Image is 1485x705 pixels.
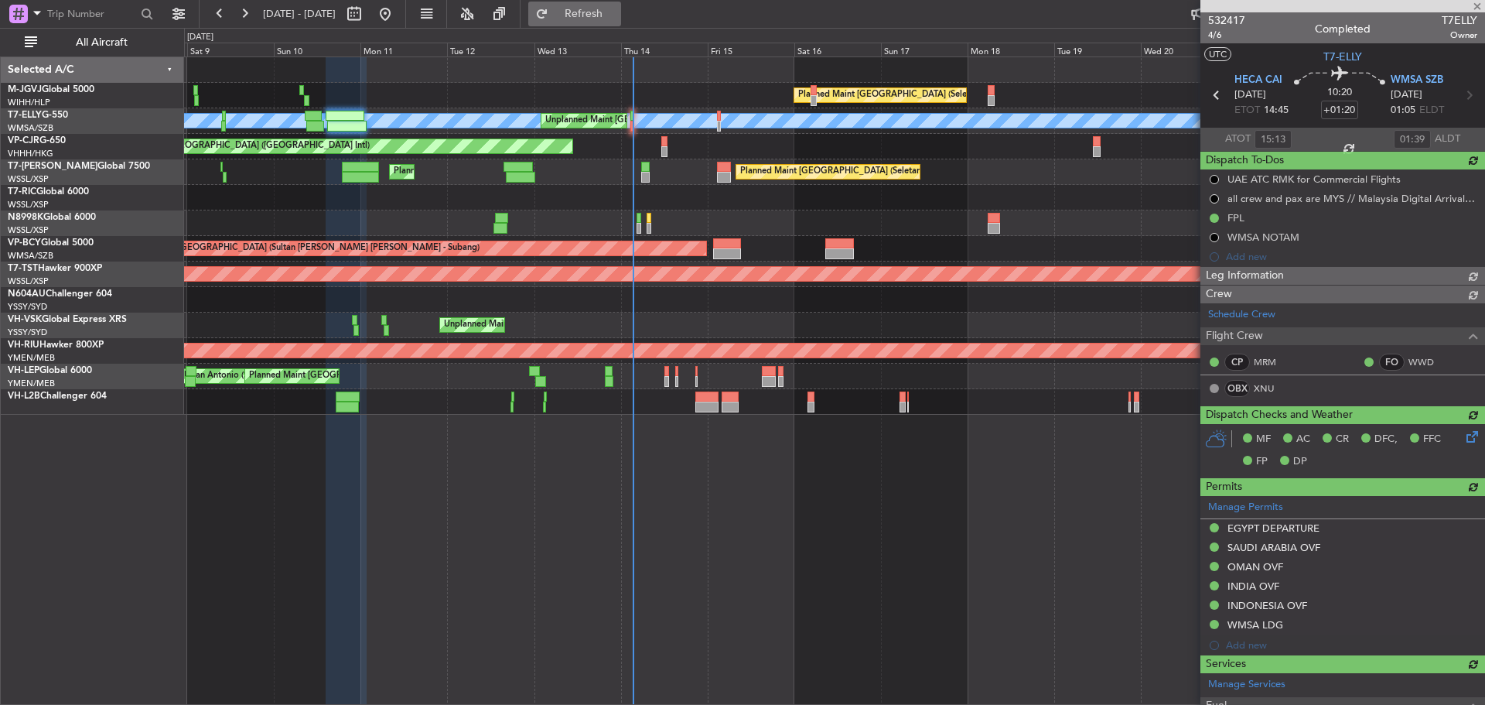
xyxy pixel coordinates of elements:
span: T7-RIC [8,187,36,197]
span: VP-CJR [8,136,39,145]
span: 14:45 [1264,103,1289,118]
a: VP-CJRG-650 [8,136,66,145]
a: VH-L2BChallenger 604 [8,392,107,401]
div: Thu 14 [621,43,708,56]
div: Sat 9 [187,43,274,56]
a: WSSL/XSP [8,224,49,236]
input: Trip Number [47,2,136,26]
div: Sat 16 [794,43,881,56]
div: Sun 17 [881,43,968,56]
a: WIHH/HLP [8,97,50,108]
span: [DATE] - [DATE] [263,7,336,21]
span: 01:05 [1391,103,1415,118]
button: All Aircraft [17,30,168,55]
a: T7-[PERSON_NAME]Global 7500 [8,162,150,171]
div: Planned Maint [GEOGRAPHIC_DATA] ([GEOGRAPHIC_DATA] Intl) [111,135,370,158]
a: WMSA/SZB [8,122,53,134]
span: VH-L2B [8,392,40,401]
a: WSSL/XSP [8,275,49,287]
a: M-JGVJGlobal 5000 [8,85,94,94]
span: T7-[PERSON_NAME] [8,162,97,171]
a: WSSL/XSP [8,173,49,185]
div: Planned Maint [GEOGRAPHIC_DATA] (Seletar) [740,160,922,183]
span: [DATE] [1391,87,1422,103]
div: Planned Maint [GEOGRAPHIC_DATA] (Seletar) [798,84,980,107]
div: MEL San Antonio (San Antonio Intl) [171,364,309,388]
div: Planned Maint [GEOGRAPHIC_DATA] ([GEOGRAPHIC_DATA] International) [249,364,544,388]
span: VH-RIU [8,341,39,350]
div: Planned Maint [GEOGRAPHIC_DATA] ([GEOGRAPHIC_DATA]) [394,160,637,183]
span: VH-VSK [8,315,42,324]
a: WMSA/SZB [8,250,53,262]
a: T7-ELLYG-550 [8,111,68,120]
span: WMSA SZB [1391,73,1443,88]
div: Unplanned Maint Sydney ([PERSON_NAME] Intl) [444,313,634,337]
span: 532417 [1208,12,1245,29]
span: T7-ELLY [8,111,42,120]
span: M-JGVJ [8,85,42,94]
span: [DATE] [1234,87,1266,103]
div: Planned Maint [GEOGRAPHIC_DATA] (Sultan [PERSON_NAME] [PERSON_NAME] - Subang) [119,237,480,260]
div: Fri 15 [708,43,794,56]
a: VH-VSKGlobal Express XRS [8,315,127,324]
div: Wed 20 [1141,43,1227,56]
button: Refresh [528,2,621,26]
span: 10:20 [1327,85,1352,101]
a: N8998KGlobal 6000 [8,213,96,222]
a: YMEN/MEB [8,378,55,389]
div: Unplanned Maint [GEOGRAPHIC_DATA] (Sultan [PERSON_NAME] [PERSON_NAME] - Subang) [545,109,917,132]
span: N8998K [8,213,43,222]
span: HECA CAI [1234,73,1282,88]
span: 4/6 [1208,29,1245,42]
a: N604AUChallenger 604 [8,289,112,299]
span: ELDT [1419,103,1444,118]
div: Completed [1315,21,1371,37]
div: Sun 10 [274,43,360,56]
span: Refresh [551,9,616,19]
span: ATOT [1225,132,1251,147]
a: YSSY/SYD [8,327,47,338]
a: T7-RICGlobal 6000 [8,187,89,197]
span: VH-LEP [8,366,39,375]
a: VH-RIUHawker 800XP [8,341,104,350]
span: Owner [1442,29,1477,42]
button: UTC [1204,47,1231,61]
span: T7-ELLY [1323,49,1362,65]
span: N604AU [8,289,46,299]
div: Mon 18 [968,43,1054,56]
span: VP-BCY [8,238,41,248]
span: T7ELLY [1442,12,1477,29]
a: WSSL/XSP [8,199,49,210]
div: Tue 12 [447,43,534,56]
a: VP-BCYGlobal 5000 [8,238,94,248]
div: Wed 13 [534,43,621,56]
span: ETOT [1234,103,1260,118]
a: YSSY/SYD [8,301,47,313]
a: T7-TSTHawker 900XP [8,264,102,273]
div: [DATE] [187,31,213,44]
div: Mon 11 [360,43,447,56]
div: Tue 19 [1054,43,1141,56]
a: YMEN/MEB [8,352,55,364]
span: All Aircraft [40,37,163,48]
span: ALDT [1435,132,1460,147]
span: T7-TST [8,264,38,273]
a: VH-LEPGlobal 6000 [8,366,92,375]
a: VHHH/HKG [8,148,53,159]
